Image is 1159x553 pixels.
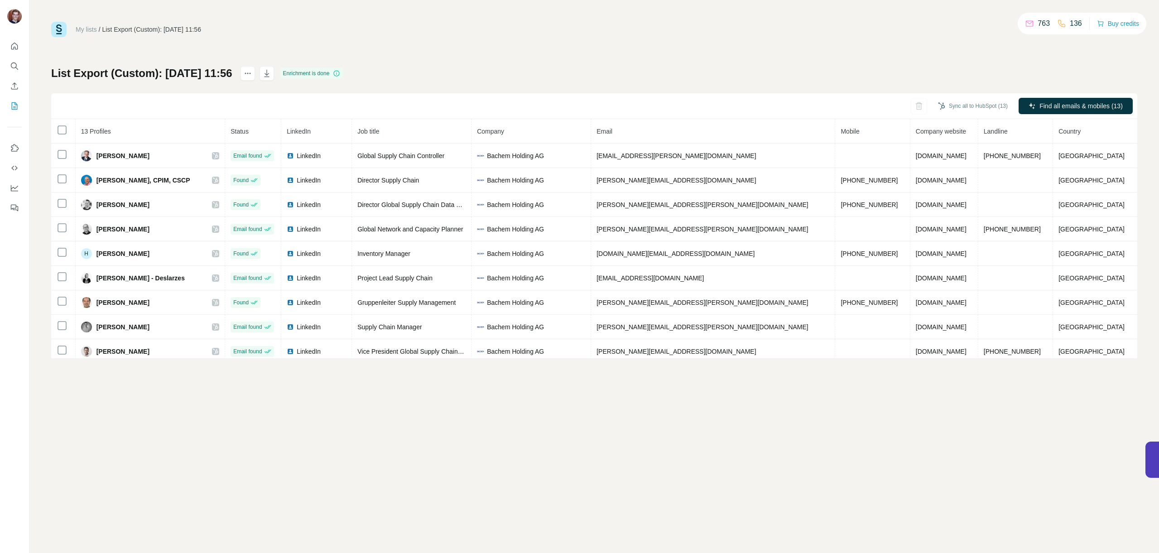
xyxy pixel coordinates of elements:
[1097,17,1139,30] button: Buy credits
[1058,128,1081,135] span: Country
[916,250,967,257] span: [DOMAIN_NAME]
[932,99,1014,113] button: Sync all to HubSpot (13)
[487,322,544,332] span: Bachem Holding AG
[596,226,808,233] span: [PERSON_NAME][EMAIL_ADDRESS][PERSON_NAME][DOMAIN_NAME]
[477,250,484,257] img: company-logo
[357,128,379,135] span: Job title
[96,151,149,160] span: [PERSON_NAME]
[7,38,22,54] button: Quick start
[7,9,22,24] img: Avatar
[7,200,22,216] button: Feedback
[81,150,92,161] img: Avatar
[1070,18,1082,29] p: 136
[596,250,755,257] span: [DOMAIN_NAME][EMAIL_ADDRESS][DOMAIN_NAME]
[357,226,463,233] span: Global Network and Capacity Planner
[51,22,67,37] img: Surfe Logo
[477,323,484,331] img: company-logo
[233,201,249,209] span: Found
[96,200,149,209] span: [PERSON_NAME]
[477,152,484,159] img: company-logo
[357,250,410,257] span: Inventory Manager
[984,348,1041,355] span: [PHONE_NUMBER]
[96,322,149,332] span: [PERSON_NAME]
[916,152,967,159] span: [DOMAIN_NAME]
[81,199,92,210] img: Avatar
[487,176,544,185] span: Bachem Holding AG
[1058,274,1125,282] span: [GEOGRAPHIC_DATA]
[916,226,967,233] span: [DOMAIN_NAME]
[487,274,544,283] span: Bachem Holding AG
[596,348,756,355] span: [PERSON_NAME][EMAIL_ADDRESS][DOMAIN_NAME]
[487,151,544,160] span: Bachem Holding AG
[280,68,343,79] div: Enrichment is done
[841,177,898,184] span: [PHONE_NUMBER]
[81,322,92,332] img: Avatar
[81,224,92,235] img: Avatar
[233,152,262,160] span: Email found
[984,226,1041,233] span: [PHONE_NUMBER]
[916,348,967,355] span: [DOMAIN_NAME]
[297,298,321,307] span: LinkedIn
[916,201,967,208] span: [DOMAIN_NAME]
[1058,250,1125,257] span: [GEOGRAPHIC_DATA]
[1058,226,1125,233] span: [GEOGRAPHIC_DATA]
[1058,152,1125,159] span: [GEOGRAPHIC_DATA]
[984,128,1008,135] span: Landline
[487,298,544,307] span: Bachem Holding AG
[596,274,704,282] span: [EMAIL_ADDRESS][DOMAIN_NAME]
[984,152,1041,159] span: [PHONE_NUMBER]
[841,128,859,135] span: Mobile
[477,128,504,135] span: Company
[287,299,294,306] img: LinkedIn logo
[7,160,22,176] button: Use Surfe API
[233,274,262,282] span: Email found
[477,274,484,282] img: company-logo
[1058,323,1125,331] span: [GEOGRAPHIC_DATA]
[596,201,808,208] span: [PERSON_NAME][EMAIL_ADDRESS][PERSON_NAME][DOMAIN_NAME]
[233,323,262,331] span: Email found
[7,98,22,114] button: My lists
[1019,98,1133,114] button: Find all emails & mobiles (13)
[916,274,967,282] span: [DOMAIN_NAME]
[96,249,149,258] span: [PERSON_NAME]
[357,348,496,355] span: Vice President Global Supply Chain Management
[233,250,249,258] span: Found
[81,248,92,259] div: H
[477,177,484,184] img: company-logo
[297,347,321,356] span: LinkedIn
[81,346,92,357] img: Avatar
[287,128,311,135] span: LinkedIn
[287,201,294,208] img: LinkedIn logo
[1058,177,1125,184] span: [GEOGRAPHIC_DATA]
[596,323,808,331] span: [PERSON_NAME][EMAIL_ADDRESS][PERSON_NAME][DOMAIN_NAME]
[1058,348,1125,355] span: [GEOGRAPHIC_DATA]
[96,176,190,185] span: [PERSON_NAME], CPIM, CSCP
[7,78,22,94] button: Enrich CSV
[487,200,544,209] span: Bachem Holding AG
[297,322,321,332] span: LinkedIn
[487,249,544,258] span: Bachem Holding AG
[357,201,496,208] span: Director Global Supply Chain Data & Applications
[487,225,544,234] span: Bachem Holding AG
[96,274,185,283] span: [PERSON_NAME] - Deslarzes
[916,177,967,184] span: [DOMAIN_NAME]
[841,250,898,257] span: [PHONE_NUMBER]
[297,225,321,234] span: LinkedIn
[233,347,262,356] span: Email found
[357,274,433,282] span: Project Lead Supply Chain
[487,347,544,356] span: Bachem Holding AG
[916,323,967,331] span: [DOMAIN_NAME]
[287,177,294,184] img: LinkedIn logo
[76,26,97,33] a: My lists
[287,274,294,282] img: LinkedIn logo
[596,177,756,184] span: [PERSON_NAME][EMAIL_ADDRESS][DOMAIN_NAME]
[297,151,321,160] span: LinkedIn
[916,128,966,135] span: Company website
[596,299,808,306] span: [PERSON_NAME][EMAIL_ADDRESS][PERSON_NAME][DOMAIN_NAME]
[297,249,321,258] span: LinkedIn
[477,299,484,306] img: company-logo
[477,348,484,355] img: company-logo
[81,297,92,308] img: Avatar
[231,128,249,135] span: Status
[477,226,484,233] img: company-logo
